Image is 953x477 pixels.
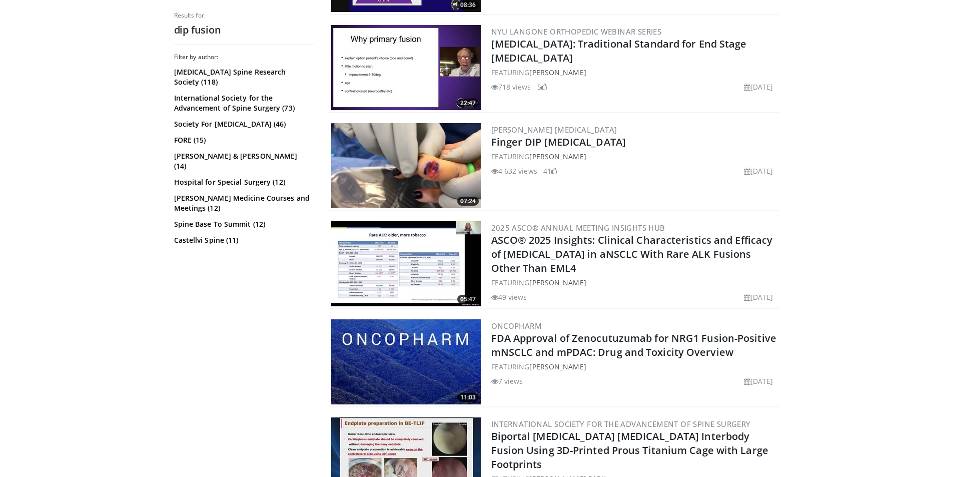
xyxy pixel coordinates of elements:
[491,135,626,149] a: Finger DIP [MEDICAL_DATA]
[491,331,776,359] a: FDA Approval of Zenocutuzumab for NRG1 Fusion-Positive mNSCLC and mPDAC: Drug and Toxicity Overview
[331,25,481,110] img: 3c4b4eeb-7478-4bd8-8886-1f885b422b18.300x170_q85_crop-smart_upscale.jpg
[491,429,768,471] a: Biportal [MEDICAL_DATA] [MEDICAL_DATA] Interbody Fusion Using 3D-Printed Prous Titanium Cage with...
[491,292,527,302] li: 49 views
[491,37,747,65] a: [MEDICAL_DATA]: Traditional Standard for End Stage [MEDICAL_DATA]
[457,295,479,304] span: 05:47
[529,362,586,371] a: [PERSON_NAME]
[457,99,479,108] span: 22:47
[491,223,665,233] a: 2025 ASCO® Annual Meeting Insights Hub
[174,67,312,87] a: [MEDICAL_DATA] Spine Research Society (118)
[744,376,773,386] li: [DATE]
[331,221,481,306] img: e7b64d2e-dd56-475e-8cd8-f39bd5dd87b2.300x170_q85_crop-smart_upscale.jpg
[491,321,542,331] a: OncoPharm
[491,151,777,162] div: FEATURING
[491,67,777,78] div: FEATURING
[529,152,586,161] a: [PERSON_NAME]
[744,292,773,302] li: [DATE]
[457,1,479,10] span: 08:36
[174,93,312,113] a: International Society for the Advancement of Spine Surgery (73)
[174,135,312,145] a: FORE (15)
[174,235,312,245] a: Castellvi Spine (11)
[174,177,312,187] a: Hospital for Special Surgery (12)
[491,376,523,386] li: 7 views
[491,27,662,37] a: NYU Langone Orthopedic Webinar Series
[174,219,312,229] a: Spine Base To Summit (12)
[744,82,773,92] li: [DATE]
[331,319,481,404] img: 823f16dc-8782-4f35-ac32-d2f9b3390765.300x170_q85_crop-smart_upscale.jpg
[174,53,314,61] h3: Filter by author:
[491,82,531,92] li: 718 views
[537,82,547,92] li: 5
[491,233,773,275] a: ASCO® 2025 Insights: Clinical Characteristics and Efficacy of [MEDICAL_DATA] in aNSCLC With Rare ...
[491,277,777,288] div: FEATURING
[331,221,481,306] a: 05:47
[174,151,312,171] a: [PERSON_NAME] & [PERSON_NAME] (14)
[174,193,312,213] a: [PERSON_NAME] Medicine Courses and Meetings (12)
[331,123,481,208] img: 9a8c68c8-3009-4c6b-aacc-38321ddfae82.300x170_q85_crop-smart_upscale.jpg
[529,68,586,77] a: [PERSON_NAME]
[457,393,479,402] span: 11:03
[744,166,773,176] li: [DATE]
[174,12,314,20] p: Results for:
[491,125,617,135] a: [PERSON_NAME] [MEDICAL_DATA]
[529,278,586,287] a: [PERSON_NAME]
[491,419,751,429] a: International Society for the Advancement of Spine Surgery
[331,319,481,404] a: 11:03
[543,166,557,176] li: 41
[331,123,481,208] a: 07:24
[457,197,479,206] span: 07:24
[174,24,314,37] h2: dip fusion
[491,361,777,372] div: FEATURING
[174,119,312,129] a: Society For [MEDICAL_DATA] (46)
[491,166,537,176] li: 4,632 views
[331,25,481,110] a: 22:47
